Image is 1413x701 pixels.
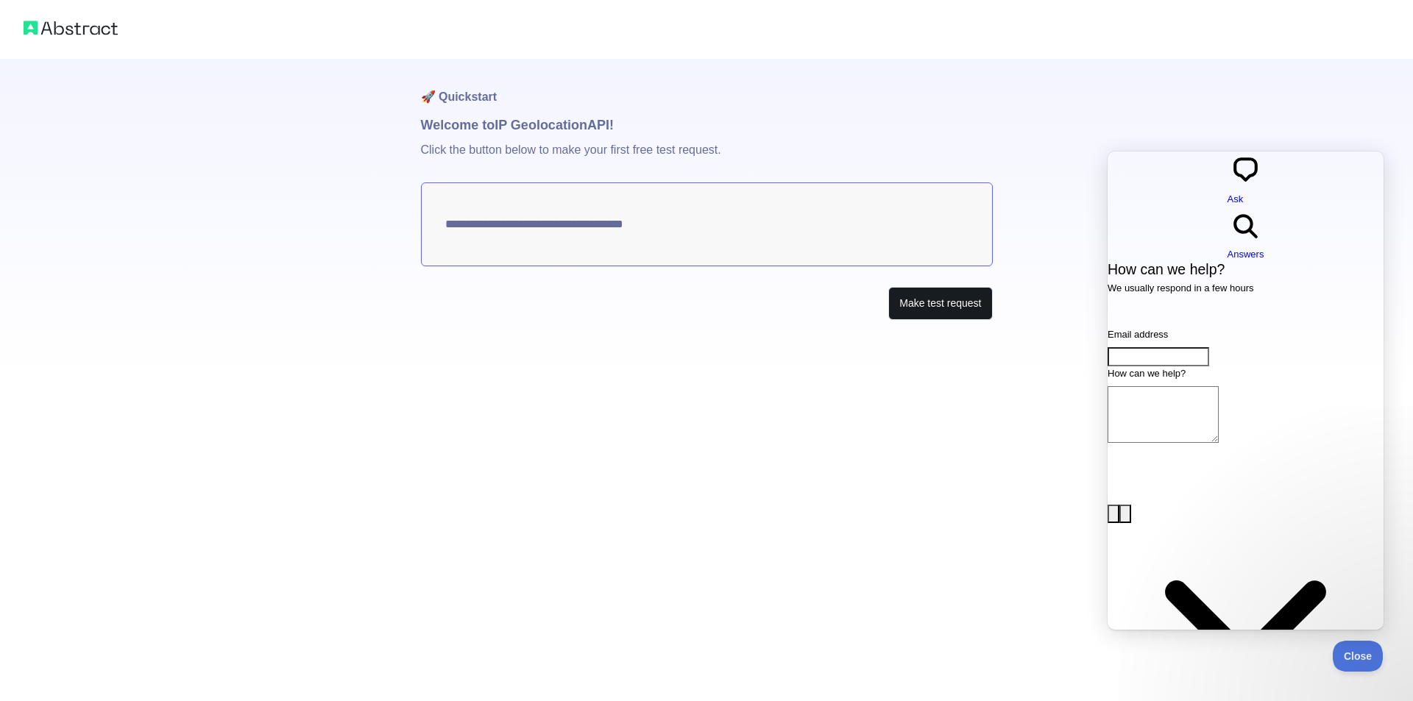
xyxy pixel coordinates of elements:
[1333,641,1384,672] iframe: Help Scout Beacon - Close
[421,115,993,135] h1: Welcome to IP Geolocation API!
[421,59,993,115] h1: 🚀 Quickstart
[421,135,993,182] p: Click the button below to make your first free test request.
[1108,152,1384,630] iframe: Help Scout Beacon - Live Chat, Contact Form, and Knowledge Base
[888,287,992,320] button: Make test request
[24,18,118,38] img: Abstract logo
